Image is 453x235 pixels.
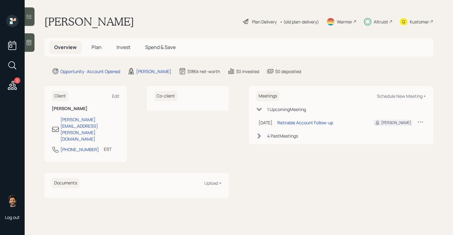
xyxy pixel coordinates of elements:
[410,19,429,25] div: Kustomer
[92,44,102,51] span: Plan
[52,91,68,101] h6: Client
[256,91,280,101] h6: Meetings
[14,77,20,84] div: 3
[154,91,178,101] h6: Co-client
[259,119,272,126] div: [DATE]
[145,44,176,51] span: Spend & Save
[112,93,120,99] div: Edit
[280,19,319,25] div: • (old plan-delivery)
[337,19,352,25] div: Warmer
[187,68,220,75] div: $186k net-worth
[252,19,277,25] div: Plan Delivery
[5,214,20,220] div: Log out
[136,68,171,75] div: [PERSON_NAME]
[6,195,18,207] img: eric-schwartz-headshot.png
[275,68,301,75] div: $0 deposited
[374,19,388,25] div: Altruist
[277,119,333,126] div: Retirable Account Follow-up
[52,106,120,111] h6: [PERSON_NAME]
[52,178,80,188] h6: Documents
[236,68,259,75] div: $0 invested
[377,93,426,99] div: Schedule New Meeting +
[267,106,306,113] div: 1 Upcoming Meeting
[54,44,77,51] span: Overview
[267,133,298,139] div: 4 Past Meeting s
[60,146,99,153] div: [PHONE_NUMBER]
[116,44,130,51] span: Invest
[60,68,120,75] div: Opportunity · Account Opened
[381,120,411,126] div: [PERSON_NAME]
[204,180,222,186] div: Upload +
[60,116,120,142] div: [PERSON_NAME][EMAIL_ADDRESS][PERSON_NAME][DOMAIN_NAME]
[44,15,134,28] h1: [PERSON_NAME]
[104,146,112,152] div: EST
